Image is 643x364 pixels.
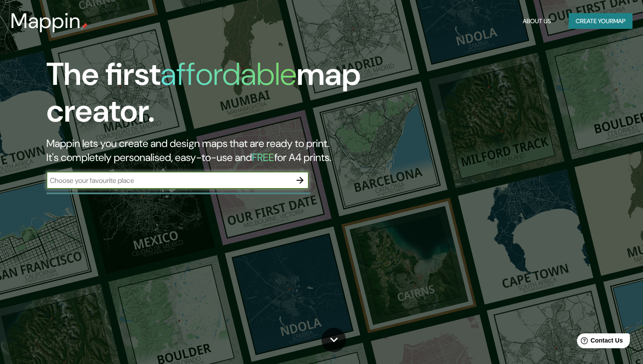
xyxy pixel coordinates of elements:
h1: The first map creator. [46,56,368,136]
input: Choose your favourite place [46,175,291,185]
img: mappin-pin [81,23,88,30]
button: About Us [519,13,555,29]
h5: FREE [252,150,274,164]
button: Create yourmap [569,13,633,29]
h3: Mappin [10,9,81,33]
iframe: Help widget launcher [565,330,633,354]
h2: Mappin lets you create and design maps that are ready to print. It's completely personalised, eas... [46,136,368,164]
h1: affordable [161,54,297,94]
